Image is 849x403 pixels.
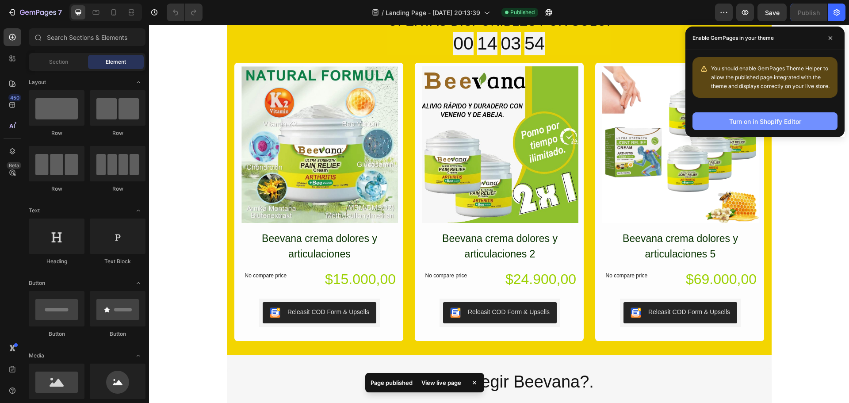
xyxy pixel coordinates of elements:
[457,248,524,253] p: No compare price
[729,117,801,126] div: Turn on in Shopify Editor
[174,245,249,265] div: $15.000,00
[266,376,434,388] div: Cuidado en Casa, Confort Diario
[29,28,145,46] input: Search Sections & Elements
[499,283,581,292] div: Releasit COD Form & Upsells
[58,7,62,18] p: 7
[49,58,68,66] span: Section
[29,78,46,86] span: Layout
[29,185,84,193] div: Row
[692,112,838,130] button: Turn on in Shopify Editor
[301,283,312,293] img: CKKYs5695_ICEAE=.webp
[90,330,145,338] div: Button
[453,42,610,198] img: Gray helmet for bikers
[131,349,145,363] span: Toggle open
[790,4,827,21] button: Publish
[474,277,588,299] button: Releasit COD Form & Upsells
[757,4,787,21] button: Save
[90,185,145,193] div: Row
[510,8,535,16] span: Published
[90,129,145,137] div: Row
[371,378,413,387] p: Page published
[90,257,145,265] div: Text Block
[85,344,615,371] h2: Por que elegir Beevana?.
[131,75,145,89] span: Toggle open
[798,8,820,17] div: Publish
[482,283,492,293] img: CKKYs5695_ICEAE=.webp
[273,205,429,238] h1: Beevana crema dolores y articulaciones 2
[711,65,830,89] span: You should enable GemPages Theme Helper to allow the published page integrated with the theme and...
[29,330,84,338] div: Button
[167,4,203,21] div: Undo/Redo
[7,162,21,169] div: Beta
[319,283,401,292] div: Releasit COD Form & Upsells
[386,8,480,17] span: Landing Page - [DATE] 20:13:39
[29,257,84,265] div: Heading
[131,203,145,218] span: Toggle open
[138,283,220,292] div: Releasit COD Form & Upsells
[276,248,344,253] p: No compare price
[355,245,429,265] div: $24.900,00
[114,277,227,299] button: Releasit COD Form & Upsells
[149,25,849,403] iframe: Design area
[273,42,429,198] img: Gray helmet for bikers
[29,129,84,137] div: Row
[106,58,126,66] span: Element
[131,276,145,290] span: Toggle open
[535,245,610,265] div: $69.000,00
[4,4,66,21] button: 7
[294,277,408,299] button: Releasit COD Form & Upsells
[85,376,254,388] div: Despierta tu Bienestar
[447,376,615,388] div: Alivio natural.
[416,376,467,389] div: View live page
[382,8,384,17] span: /
[765,9,780,16] span: Save
[121,283,131,293] img: CKKYs5695_ICEAE=.webp
[29,352,44,360] span: Media
[8,94,21,101] div: 450
[692,34,774,42] p: Enable GemPages in your theme
[453,205,610,238] h1: Beevana crema dolores y articulaciones 5
[29,207,40,215] span: Text
[29,279,45,287] span: Button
